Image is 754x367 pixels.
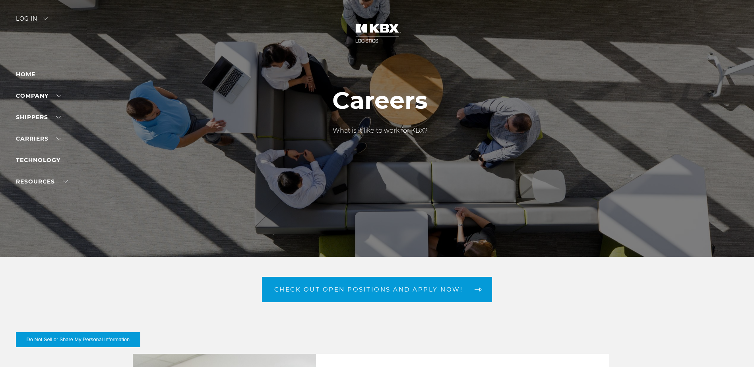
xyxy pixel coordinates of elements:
[43,17,48,20] img: arrow
[262,277,492,302] a: Check out open positions and apply now! arrow arrow
[347,16,407,51] img: kbx logo
[16,135,61,142] a: Carriers
[16,332,140,347] button: Do Not Sell or Share My Personal Information
[16,178,68,185] a: RESOURCES
[332,126,428,135] p: What is it like to work for KBX?
[16,114,61,121] a: SHIPPERS
[332,87,428,114] h1: Careers
[16,71,35,78] a: Home
[16,156,60,164] a: Technology
[274,286,463,292] span: Check out open positions and apply now!
[16,92,61,99] a: Company
[16,16,48,27] div: Log in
